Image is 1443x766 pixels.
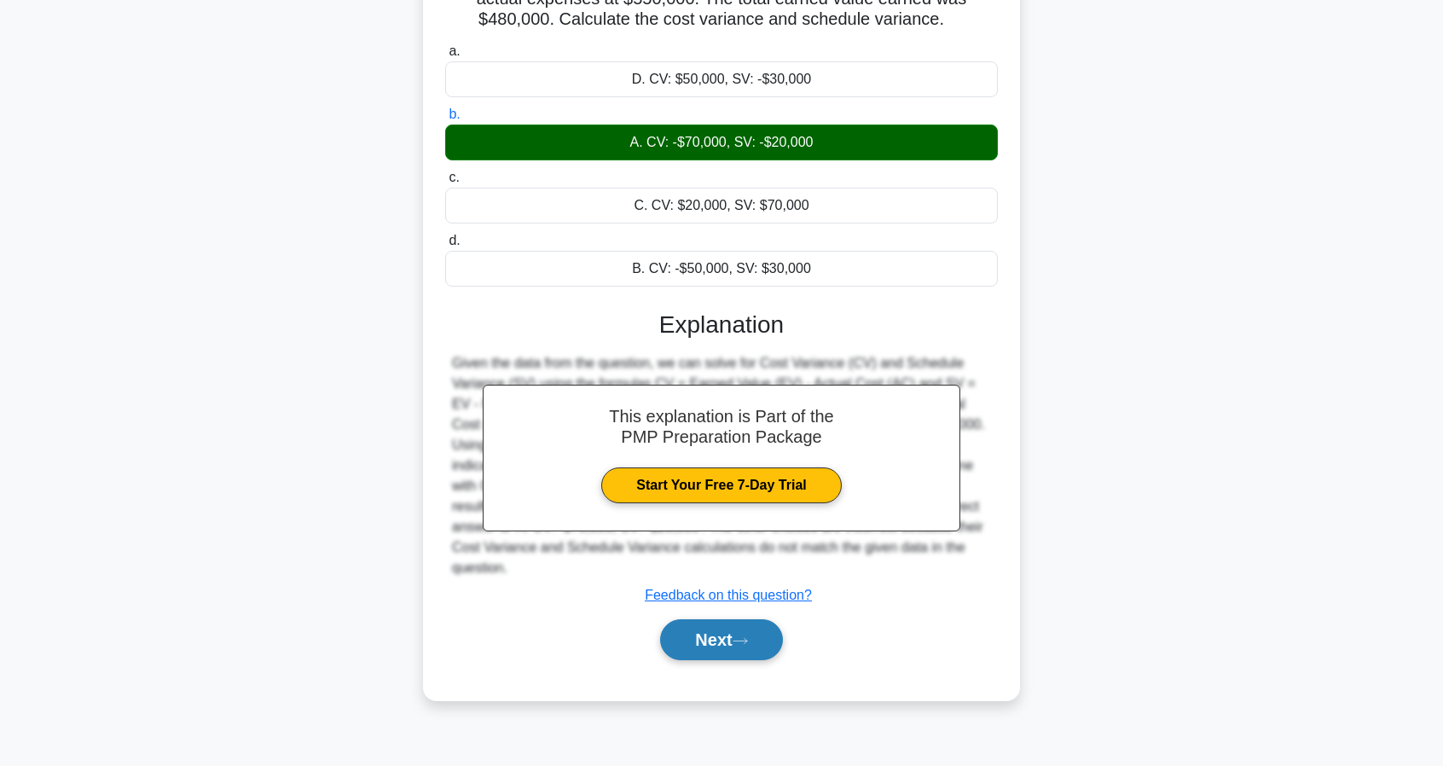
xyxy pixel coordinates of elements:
[445,251,998,287] div: B. CV: -$50,000, SV: $30,000
[449,107,460,121] span: b.
[449,170,459,184] span: c.
[445,125,998,160] div: A. CV: -$70,000, SV: -$20,000
[449,233,460,247] span: d.
[645,588,812,602] a: Feedback on this question?
[601,467,841,503] a: Start Your Free 7-Day Trial
[660,619,782,660] button: Next
[445,61,998,97] div: D. CV: $50,000, SV: -$30,000
[449,44,460,58] span: a.
[455,310,988,339] h3: Explanation
[452,353,991,578] div: Given the data from the question, we can solve for Cost Variance (CV) and Schedule Variance (SV) ...
[445,188,998,223] div: C. CV: $20,000, SV: $70,000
